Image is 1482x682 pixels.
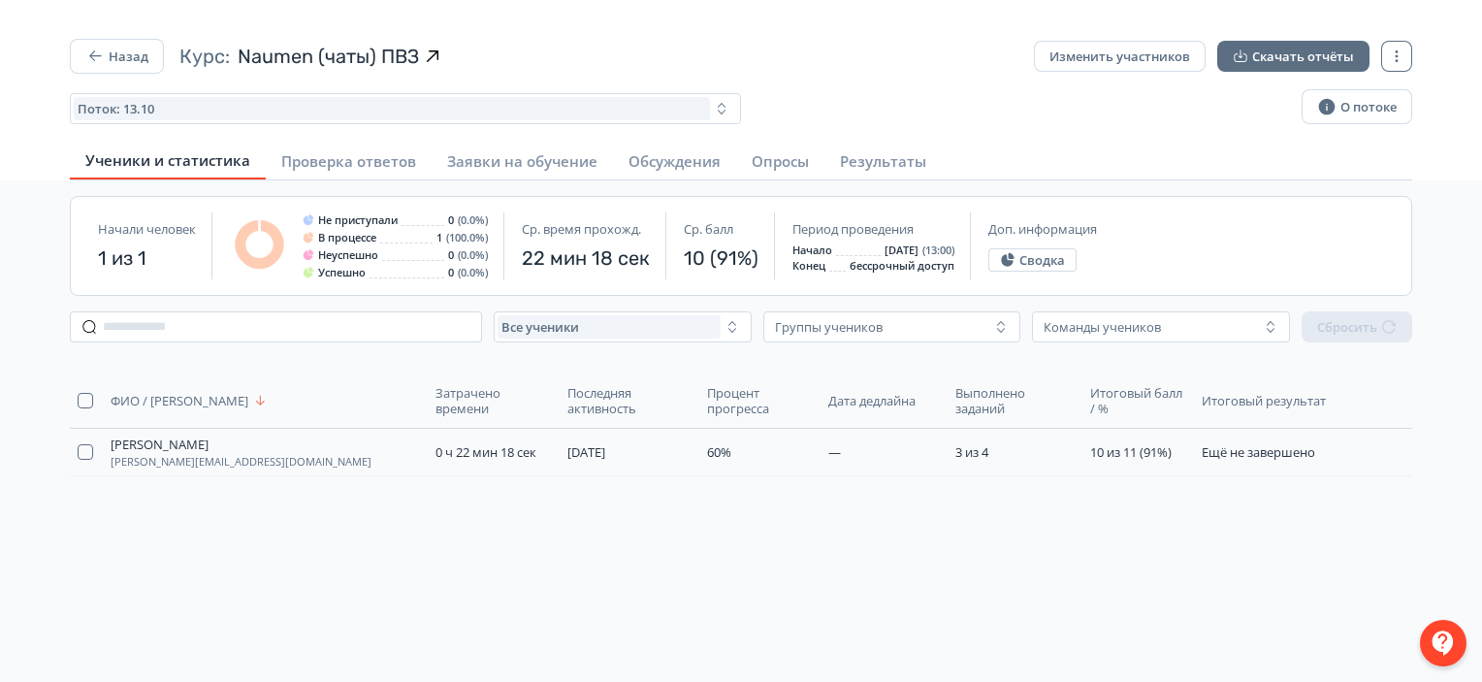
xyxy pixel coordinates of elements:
span: Процент прогресса [707,385,809,416]
span: (100.0%) [446,232,488,244]
span: Последняя активность [567,385,687,416]
span: [DATE] [567,443,605,461]
span: Заявки на обучение [447,151,597,171]
span: Успешно [318,267,366,278]
button: ФИО / [PERSON_NAME] [111,389,272,412]
span: Курс: [179,43,230,70]
span: Сводка [1019,252,1065,268]
span: Не приступали [318,214,398,226]
span: 1 из 1 [98,244,196,272]
span: (13:00) [922,244,954,256]
span: Все ученики [501,319,579,335]
span: 0 [448,267,454,278]
button: Сбросить [1302,311,1412,342]
button: Поток: 13.10 [70,93,741,124]
span: Итоговый балл / % [1090,385,1182,416]
span: (0.0%) [458,249,488,261]
span: 3 из 4 [955,443,988,461]
span: (0.0%) [458,267,488,278]
button: Все ученики [494,311,752,342]
span: Начало [792,244,832,256]
button: Назад [70,39,164,74]
div: Команды учеников [1044,319,1161,335]
span: Ср. балл [684,221,733,237]
button: Выполнено заданий [955,381,1074,420]
span: 10 из 11 (91%) [1090,443,1172,461]
span: Обсуждения [628,151,721,171]
button: Процент прогресса [707,381,813,420]
span: 10 (91%) [684,244,758,272]
span: — [828,443,841,461]
span: [PERSON_NAME][EMAIL_ADDRESS][DOMAIN_NAME] [111,456,371,468]
span: Выполнено заданий [955,385,1070,416]
button: Дата дедлайна [828,389,919,412]
span: [PERSON_NAME] [111,437,209,452]
span: 1 [436,232,442,244]
button: Сводка [988,248,1077,272]
button: Последняя активность [567,381,691,420]
span: бессрочный доступ [850,260,954,272]
button: Группы учеников [763,311,1021,342]
button: Затрачено времени [435,381,553,420]
span: [DATE] [885,244,918,256]
span: Начали человек [98,221,196,237]
span: Поток: 13.10 [78,101,154,116]
button: Скачать отчёты [1217,41,1369,72]
button: Команды учеников [1032,311,1290,342]
button: [PERSON_NAME][PERSON_NAME][EMAIL_ADDRESS][DOMAIN_NAME] [111,437,371,468]
span: Ещё не завершено [1202,443,1315,461]
span: Конец [792,260,825,272]
span: Доп. информация [988,221,1097,237]
span: Затрачено времени [435,385,549,416]
div: Группы учеников [775,319,883,335]
button: О потоке [1302,89,1412,124]
span: Ср. время прохожд. [522,221,641,237]
span: Naumen (чаты) ПВЗ [238,43,419,70]
span: 60% [707,443,731,461]
span: Проверка ответов [281,151,416,171]
span: Результаты [840,151,926,171]
span: (0.0%) [458,214,488,226]
span: Период проведения [792,221,914,237]
button: Изменить участников [1034,41,1206,72]
span: 22 мин 18 сек [522,244,650,272]
span: ФИО / [PERSON_NAME] [111,393,248,408]
span: 0 [448,249,454,261]
span: 0 ч 22 мин 18 сек [435,443,536,461]
span: Итоговый результат [1202,393,1342,408]
span: Неуспешно [318,249,378,261]
button: Итоговый балл / % [1090,381,1186,420]
span: 0 [448,214,454,226]
span: В процессе [318,232,376,244]
span: Опросы [752,151,809,171]
span: Дата дедлайна [828,393,916,408]
span: Ученики и статистика [85,150,250,170]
